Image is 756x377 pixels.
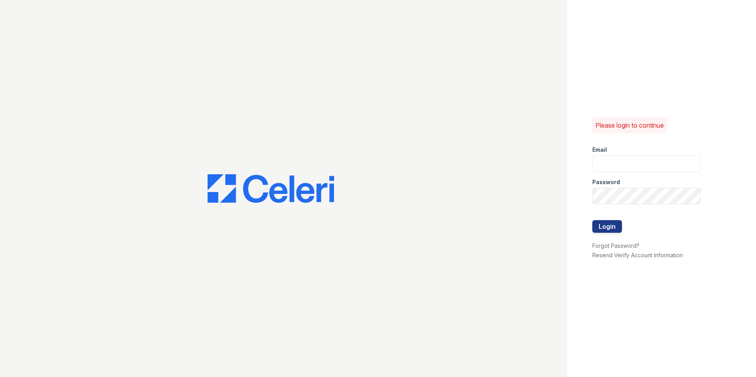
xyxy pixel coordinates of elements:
label: Email [592,146,607,154]
label: Password [592,178,620,186]
a: Forgot Password? [592,242,639,249]
img: CE_Logo_Blue-a8612792a0a2168367f1c8372b55b34899dd931a85d93a1a3d3e32e68fde9ad4.png [208,174,334,203]
button: Login [592,220,622,233]
a: Resend Verify Account Information [592,252,683,258]
p: Please login to continue [595,121,664,130]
